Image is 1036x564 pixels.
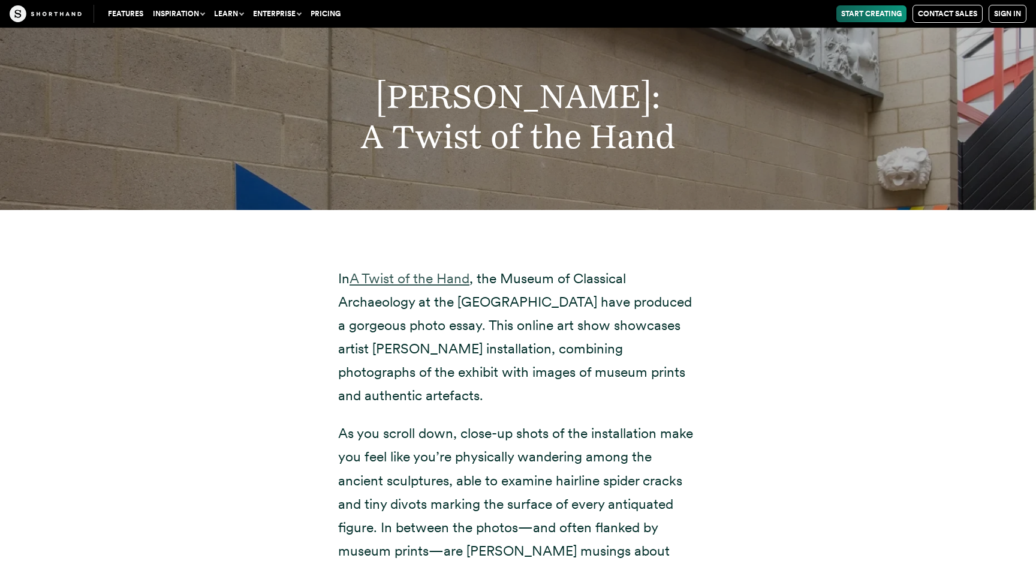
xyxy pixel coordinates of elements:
[836,5,907,22] a: Start Creating
[103,5,148,22] a: Features
[338,267,698,408] p: In , the Museum of Classical Archaeology at the [GEOGRAPHIC_DATA] have produced a gorgeous photo ...
[10,5,82,22] img: The Craft
[350,270,469,287] a: A Twist of the Hand
[989,5,1026,23] a: Sign in
[148,5,209,22] button: Inspiration
[912,5,983,23] a: Contact Sales
[306,5,345,22] a: Pricing
[248,5,306,22] button: Enterprise
[178,76,857,156] h2: [PERSON_NAME]: A Twist of the Hand
[209,5,248,22] button: Learn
